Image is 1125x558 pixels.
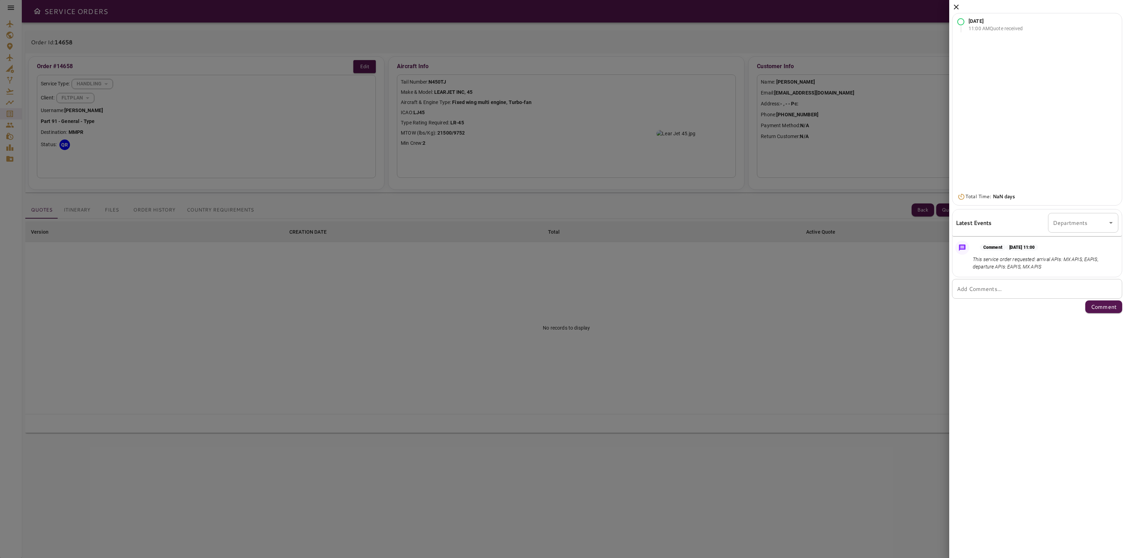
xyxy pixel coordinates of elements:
[969,25,1023,32] p: 11:00 AM Quote received
[993,193,1015,200] b: NaN days
[1006,244,1038,251] p: [DATE] 11:00
[973,256,1116,271] p: This service order requested: arrival APIs: MX APIS, EAPIS, departure APIs: EAPIS, MX APIS
[1106,218,1116,228] button: Open
[1085,300,1122,313] button: Comment
[1091,303,1117,311] p: Comment
[980,244,1006,251] p: Comment
[965,193,1015,200] p: Total Time:
[956,218,992,227] h6: Latest Events
[957,193,965,200] img: Timer Icon
[957,243,967,253] img: Message Icon
[969,18,1023,25] p: [DATE]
